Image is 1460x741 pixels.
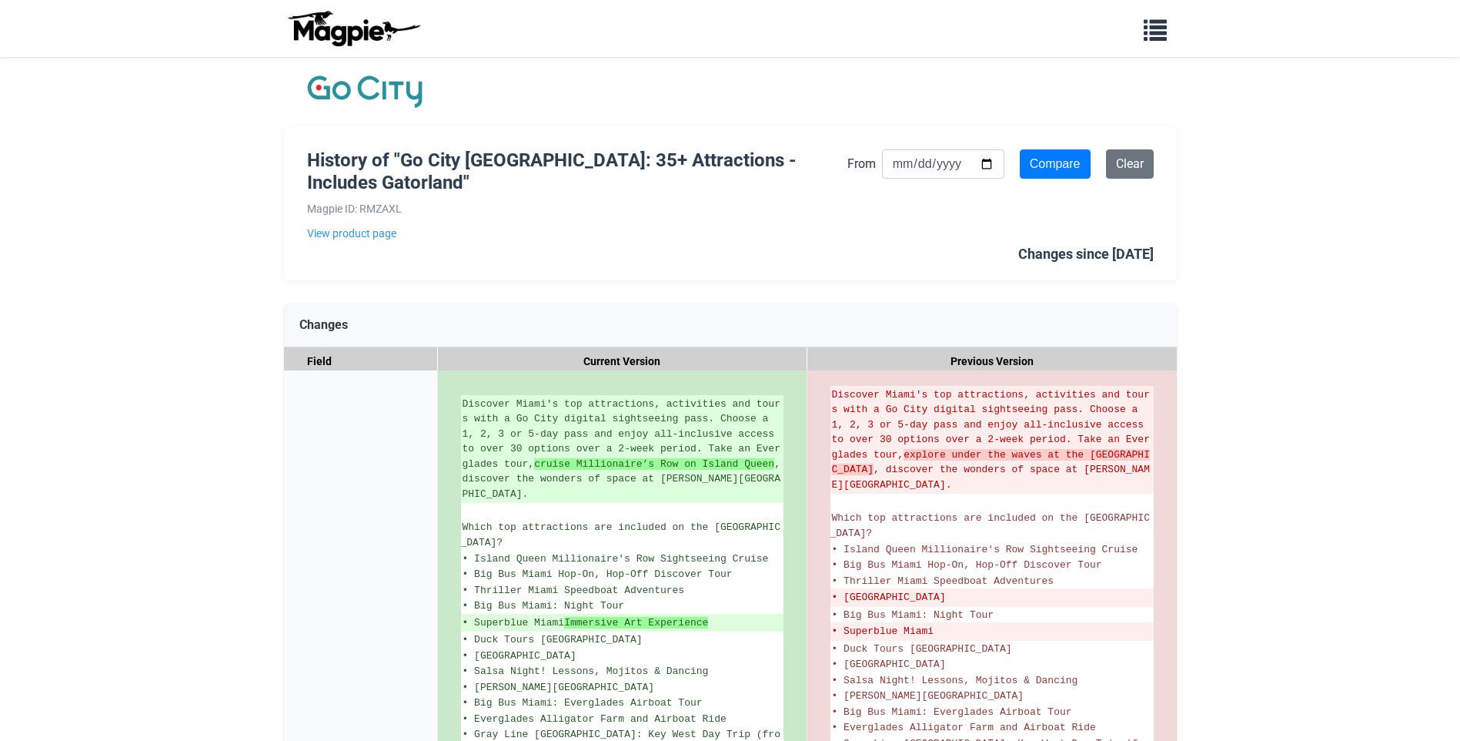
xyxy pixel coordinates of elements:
span: • [GEOGRAPHIC_DATA] [832,659,946,670]
ins: • Superblue Miami [463,615,782,631]
div: Changes since [DATE] [1018,243,1154,266]
span: • Big Bus Miami Hop-On, Hop-Off Discover Tour [832,559,1102,571]
span: • Big Bus Miami: Everglades Airboat Tour [463,697,703,709]
span: • [GEOGRAPHIC_DATA] [463,650,576,662]
del: • [GEOGRAPHIC_DATA] [832,590,1152,605]
strong: explore under the waves at the [GEOGRAPHIC_DATA] [832,449,1150,476]
img: Company Logo [307,72,423,111]
input: Compare [1020,149,1091,179]
span: • Everglades Alligator Farm and Airboat Ride [463,713,727,725]
span: Which top attractions are included on the [GEOGRAPHIC_DATA]? [830,512,1150,540]
span: • Salsa Night! Lessons, Mojitos & Dancing [832,675,1078,686]
div: Previous Version [807,347,1177,376]
span: • Duck Tours [GEOGRAPHIC_DATA] [832,643,1012,655]
label: From [847,154,876,174]
span: • [PERSON_NAME][GEOGRAPHIC_DATA] [463,682,655,693]
span: Which top attractions are included on the [GEOGRAPHIC_DATA]? [461,521,780,549]
span: • Big Bus Miami: Night Tour [832,609,994,621]
span: • Island Queen Millionaire's Row Sightseeing Cruise [463,553,769,565]
span: • Salsa Night! Lessons, Mojitos & Dancing [463,666,709,677]
span: • [PERSON_NAME][GEOGRAPHIC_DATA] [832,690,1024,702]
a: View product page [307,225,847,242]
img: logo-ab69f6fb50320c5b225c76a69d11143b.png [284,10,423,47]
div: Changes [284,303,1177,347]
span: • Thriller Miami Speedboat Adventures [832,575,1054,587]
div: Field [284,347,438,376]
del: Discover Miami's top attractions, activities and tours with a Go City digital sightseeing pass. C... [832,387,1152,493]
strong: cruise Millionaire’s Row on Island Queen [534,458,774,470]
div: Current Version [438,347,807,376]
strong: Immersive Art Experience [564,617,708,629]
ins: Discover Miami's top attractions, activities and tours with a Go City digital sightseeing pass. C... [463,397,782,502]
span: • Duck Tours [GEOGRAPHIC_DATA] [463,634,643,645]
span: • Island Queen Millionaire's Row Sightseeing Cruise [832,544,1138,555]
span: • Everglades Alligator Farm and Airboat Ride [832,722,1096,733]
h1: History of "Go City [GEOGRAPHIC_DATA]: 35+ Attractions - Includes Gatorland" [307,149,847,194]
span: • Big Bus Miami Hop-On, Hop-Off Discover Tour [463,568,733,580]
div: Magpie ID: RMZAXL [307,200,847,217]
del: • Superblue Miami [832,624,1152,639]
span: • Big Bus Miami: Night Tour [463,600,625,612]
span: • Big Bus Miami: Everglades Airboat Tour [832,706,1072,718]
a: Clear [1106,149,1154,179]
span: • Thriller Miami Speedboat Adventures [463,585,685,596]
